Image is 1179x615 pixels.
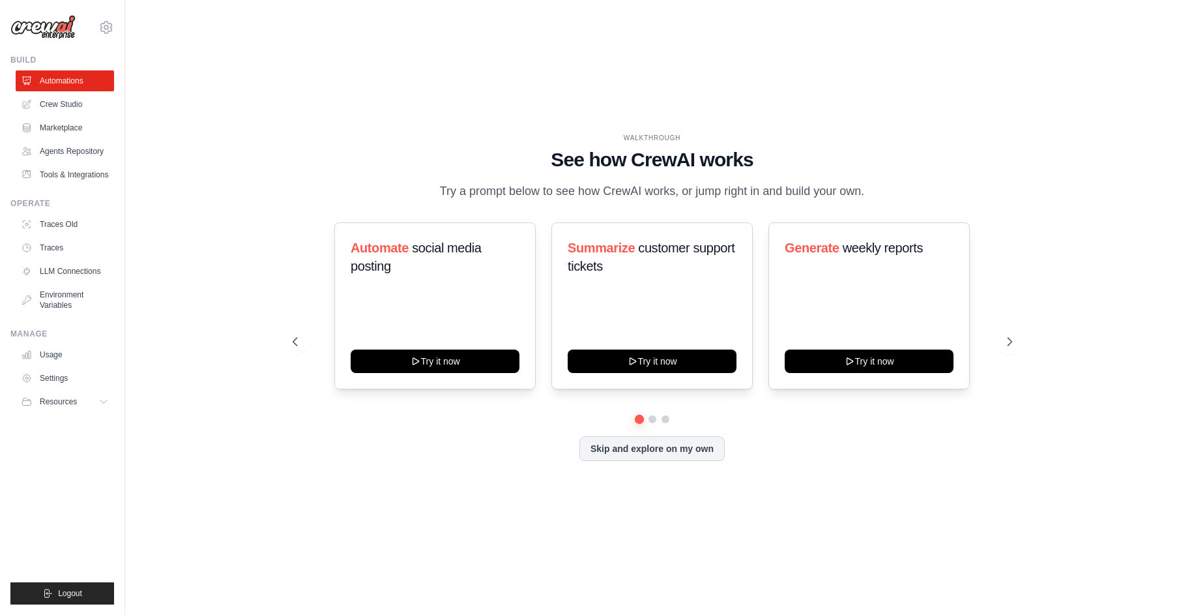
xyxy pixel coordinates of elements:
button: Skip and explore on my own [579,436,725,461]
div: Manage [10,329,114,339]
a: Usage [16,344,114,365]
a: Environment Variables [16,284,114,316]
h1: See how CrewAI works [293,148,1012,172]
span: Generate [785,241,839,255]
span: Automate [351,241,409,255]
div: Operate [10,198,114,209]
button: Resources [16,391,114,412]
div: WALKTHROUGH [293,133,1012,143]
a: Automations [16,70,114,91]
span: Resources [40,397,77,407]
a: Agents Repository [16,141,114,162]
a: Traces Old [16,214,114,235]
span: Logout [58,588,82,599]
button: Logout [10,582,114,605]
button: Try it now [568,350,736,373]
button: Try it now [785,350,953,373]
a: Settings [16,368,114,389]
span: weekly reports [843,241,923,255]
span: social media posting [351,241,482,273]
div: Build [10,55,114,65]
button: Try it now [351,350,519,373]
a: Traces [16,237,114,258]
p: Try a prompt below to see how CrewAI works, or jump right in and build your own. [433,182,871,201]
span: customer support tickets [568,241,735,273]
img: Logo [10,15,76,40]
span: Summarize [568,241,635,255]
a: LLM Connections [16,261,114,282]
a: Tools & Integrations [16,164,114,185]
a: Marketplace [16,117,114,138]
a: Crew Studio [16,94,114,115]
